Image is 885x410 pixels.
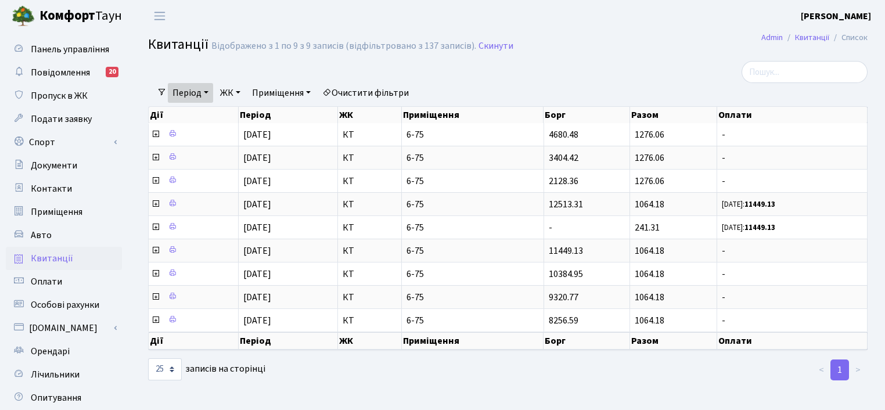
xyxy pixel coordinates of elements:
button: Переключити навігацію [145,6,174,26]
span: 6-75 [406,177,539,186]
b: 11449.13 [744,199,775,210]
a: Приміщення [6,200,122,224]
span: Таун [39,6,122,26]
span: Подати заявку [31,113,92,125]
span: [DATE] [243,128,271,141]
span: 6-75 [406,316,539,325]
span: 4680.48 [549,128,578,141]
span: - [722,269,862,279]
a: Квитанції [6,247,122,270]
th: Борг [544,332,629,350]
a: Повідомлення20 [6,61,122,84]
span: [DATE] [243,268,271,280]
div: 20 [106,67,118,77]
li: Список [829,31,868,44]
span: - [722,153,862,163]
span: [DATE] [243,221,271,234]
th: Дії [149,107,239,123]
span: 6-75 [406,130,539,139]
span: [DATE] [243,314,271,327]
span: Повідомлення [31,66,90,79]
span: 3404.42 [549,152,578,164]
span: 6-75 [406,200,539,209]
th: Оплати [717,332,868,350]
a: Очистити фільтри [318,83,413,103]
b: [PERSON_NAME] [801,10,871,23]
span: 10384.95 [549,268,583,280]
a: Контакти [6,177,122,200]
span: Панель управління [31,43,109,56]
a: Скинути [479,41,513,52]
a: Пропуск в ЖК [6,84,122,107]
span: [DATE] [243,244,271,257]
span: КТ [343,246,397,256]
span: 6-75 [406,293,539,302]
th: Приміщення [402,107,544,123]
a: Лічильники [6,363,122,386]
a: Приміщення [247,83,315,103]
a: Опитування [6,386,122,409]
span: 6-75 [406,223,539,232]
span: [DATE] [243,175,271,188]
span: 241.31 [635,221,660,234]
span: - [722,130,862,139]
nav: breadcrumb [744,26,885,50]
a: 1 [830,359,849,380]
span: Контакти [31,182,72,195]
b: 11449.13 [744,222,775,233]
span: Пропуск в ЖК [31,89,88,102]
span: 6-75 [406,269,539,279]
span: [DATE] [243,291,271,304]
a: [DOMAIN_NAME] [6,317,122,340]
th: Разом [630,107,717,123]
th: Приміщення [402,332,544,350]
span: КТ [343,269,397,279]
span: Лічильники [31,368,80,381]
a: Квитанції [795,31,829,44]
span: 11449.13 [549,244,583,257]
span: Квитанції [148,34,208,55]
a: Оплати [6,270,122,293]
span: Опитування [31,391,81,404]
a: Особові рахунки [6,293,122,317]
span: Орендарі [31,345,70,358]
span: КТ [343,223,397,232]
span: - [722,316,862,325]
small: [DATE]: [722,199,775,210]
img: logo.png [12,5,35,28]
span: Оплати [31,275,62,288]
span: КТ [343,130,397,139]
label: записів на сторінці [148,358,265,380]
th: ЖК [338,332,402,350]
th: ЖК [338,107,402,123]
span: [DATE] [243,152,271,164]
th: Оплати [717,107,868,123]
th: Борг [544,107,629,123]
span: Документи [31,159,77,172]
a: Документи [6,154,122,177]
span: 1276.06 [635,175,664,188]
span: 2128.36 [549,175,578,188]
a: Панель управління [6,38,122,61]
span: 1276.06 [635,128,664,141]
span: Авто [31,229,52,242]
th: Період [239,332,338,350]
span: 1064.18 [635,291,664,304]
span: - [722,293,862,302]
th: Дії [149,332,239,350]
small: [DATE]: [722,222,775,233]
div: Відображено з 1 по 9 з 9 записів (відфільтровано з 137 записів). [211,41,476,52]
span: Особові рахунки [31,298,99,311]
span: Квитанції [31,252,73,265]
span: Приміщення [31,206,82,218]
input: Пошук... [742,61,868,83]
span: - [722,246,862,256]
span: 1064.18 [635,314,664,327]
a: Admin [761,31,783,44]
span: 6-75 [406,246,539,256]
a: Авто [6,224,122,247]
span: 1064.18 [635,244,664,257]
span: КТ [343,177,397,186]
span: 6-75 [406,153,539,163]
span: 1064.18 [635,198,664,211]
